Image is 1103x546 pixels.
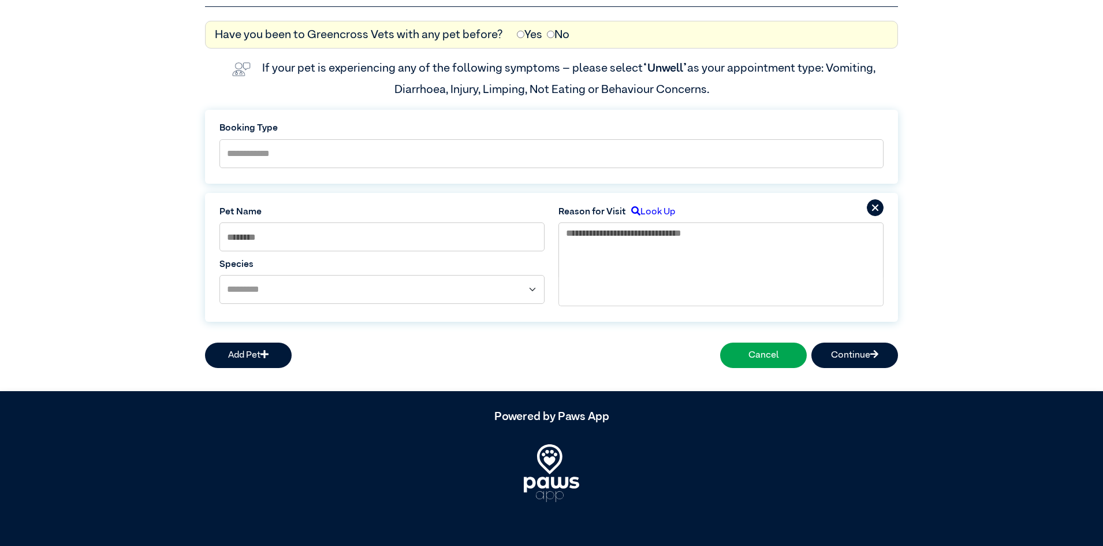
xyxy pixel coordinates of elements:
input: No [547,31,554,38]
label: Species [219,258,545,272]
img: vet [228,58,255,81]
span: “Unwell” [643,62,687,74]
label: Yes [517,26,542,43]
label: Booking Type [219,121,884,135]
h5: Powered by Paws App [205,410,898,424]
button: Cancel [720,343,807,368]
label: Have you been to Greencross Vets with any pet before? [215,26,503,43]
input: Yes [517,31,524,38]
label: If your pet is experiencing any of the following symptoms – please select as your appointment typ... [262,62,878,95]
img: PawsApp [524,444,579,502]
label: Reason for Visit [558,205,626,219]
label: Pet Name [219,205,545,219]
label: No [547,26,569,43]
label: Look Up [626,205,675,219]
button: Add Pet [205,343,292,368]
button: Continue [811,343,898,368]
